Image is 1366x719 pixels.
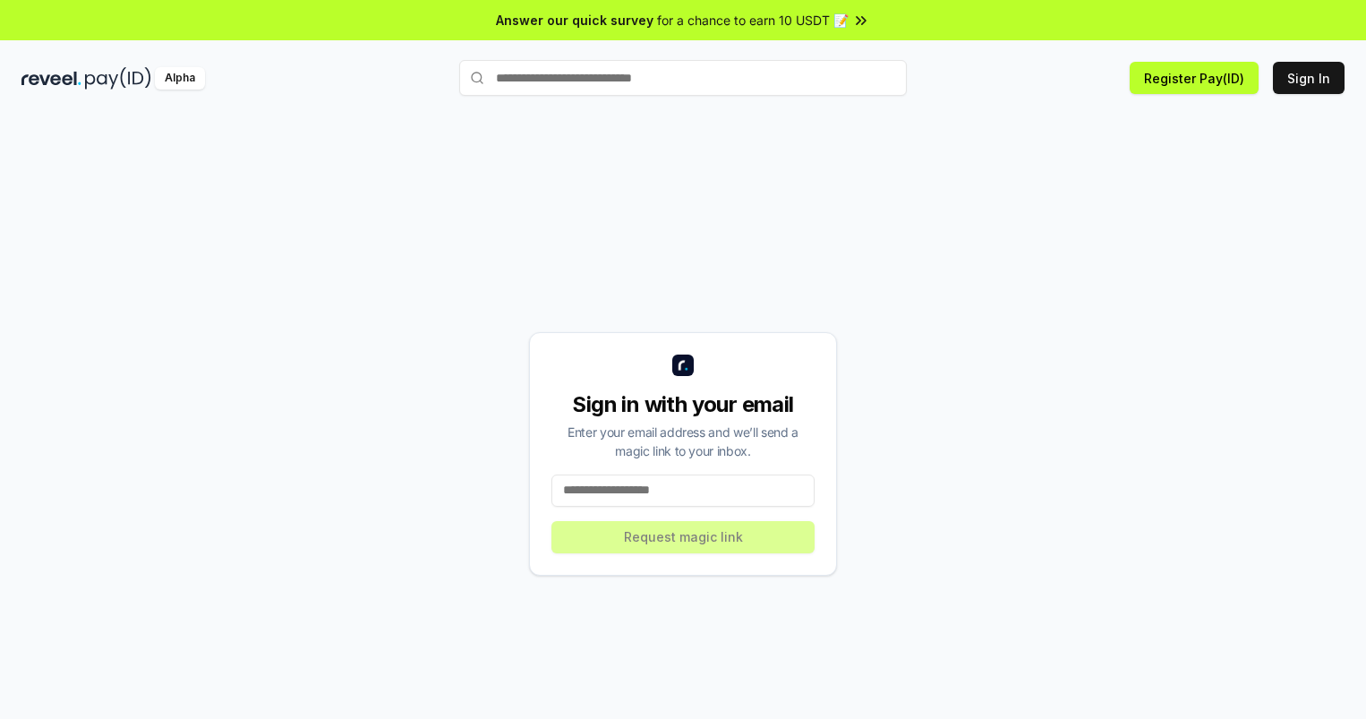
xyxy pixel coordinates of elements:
img: logo_small [672,355,694,376]
button: Sign In [1273,62,1345,94]
img: reveel_dark [21,67,81,90]
div: Alpha [155,67,205,90]
span: Answer our quick survey [496,11,653,30]
div: Sign in with your email [551,390,815,419]
img: pay_id [85,67,151,90]
button: Register Pay(ID) [1130,62,1259,94]
div: Enter your email address and we’ll send a magic link to your inbox. [551,423,815,460]
span: for a chance to earn 10 USDT 📝 [657,11,849,30]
